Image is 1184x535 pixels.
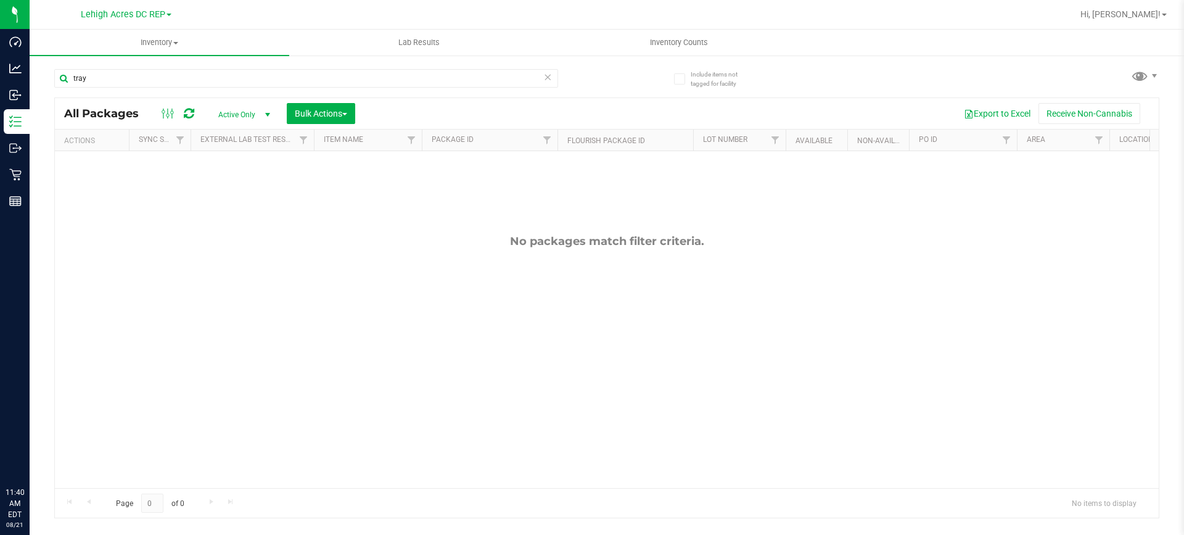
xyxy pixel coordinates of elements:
[294,130,314,151] a: Filter
[287,103,355,124] button: Bulk Actions
[9,168,22,181] inline-svg: Retail
[6,520,24,529] p: 08/21
[795,136,832,145] a: Available
[1038,103,1140,124] button: Receive Non-Cannabis
[956,103,1038,124] button: Export to Excel
[9,89,22,101] inline-svg: Inbound
[9,36,22,48] inline-svg: Dashboard
[567,136,645,145] a: Flourish Package ID
[9,142,22,154] inline-svg: Outbound
[170,130,191,151] a: Filter
[691,70,752,88] span: Include items not tagged for facility
[295,109,347,118] span: Bulk Actions
[765,130,786,151] a: Filter
[9,195,22,207] inline-svg: Reports
[1027,135,1045,144] a: Area
[64,136,124,145] div: Actions
[64,107,151,120] span: All Packages
[105,494,194,513] span: Page of 0
[543,69,552,85] span: Clear
[703,135,747,144] a: Lot Number
[401,130,422,151] a: Filter
[30,37,289,48] span: Inventory
[6,487,24,520] p: 11:40 AM EDT
[139,135,186,144] a: Sync Status
[54,69,558,88] input: Search Package ID, Item Name, SKU, Lot or Part Number...
[857,136,912,145] a: Non-Available
[289,30,549,56] a: Lab Results
[9,115,22,128] inline-svg: Inventory
[81,9,165,20] span: Lehigh Acres DC REP
[324,135,363,144] a: Item Name
[30,30,289,56] a: Inventory
[919,135,937,144] a: PO ID
[200,135,297,144] a: External Lab Test Result
[549,30,808,56] a: Inventory Counts
[1062,494,1146,512] span: No items to display
[432,135,474,144] a: Package ID
[1119,135,1154,144] a: Location
[12,436,49,473] iframe: Resource center
[633,37,725,48] span: Inventory Counts
[997,130,1017,151] a: Filter
[1080,9,1161,19] span: Hi, [PERSON_NAME]!
[1089,130,1109,151] a: Filter
[9,62,22,75] inline-svg: Analytics
[382,37,456,48] span: Lab Results
[55,234,1159,248] div: No packages match filter criteria.
[537,130,557,151] a: Filter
